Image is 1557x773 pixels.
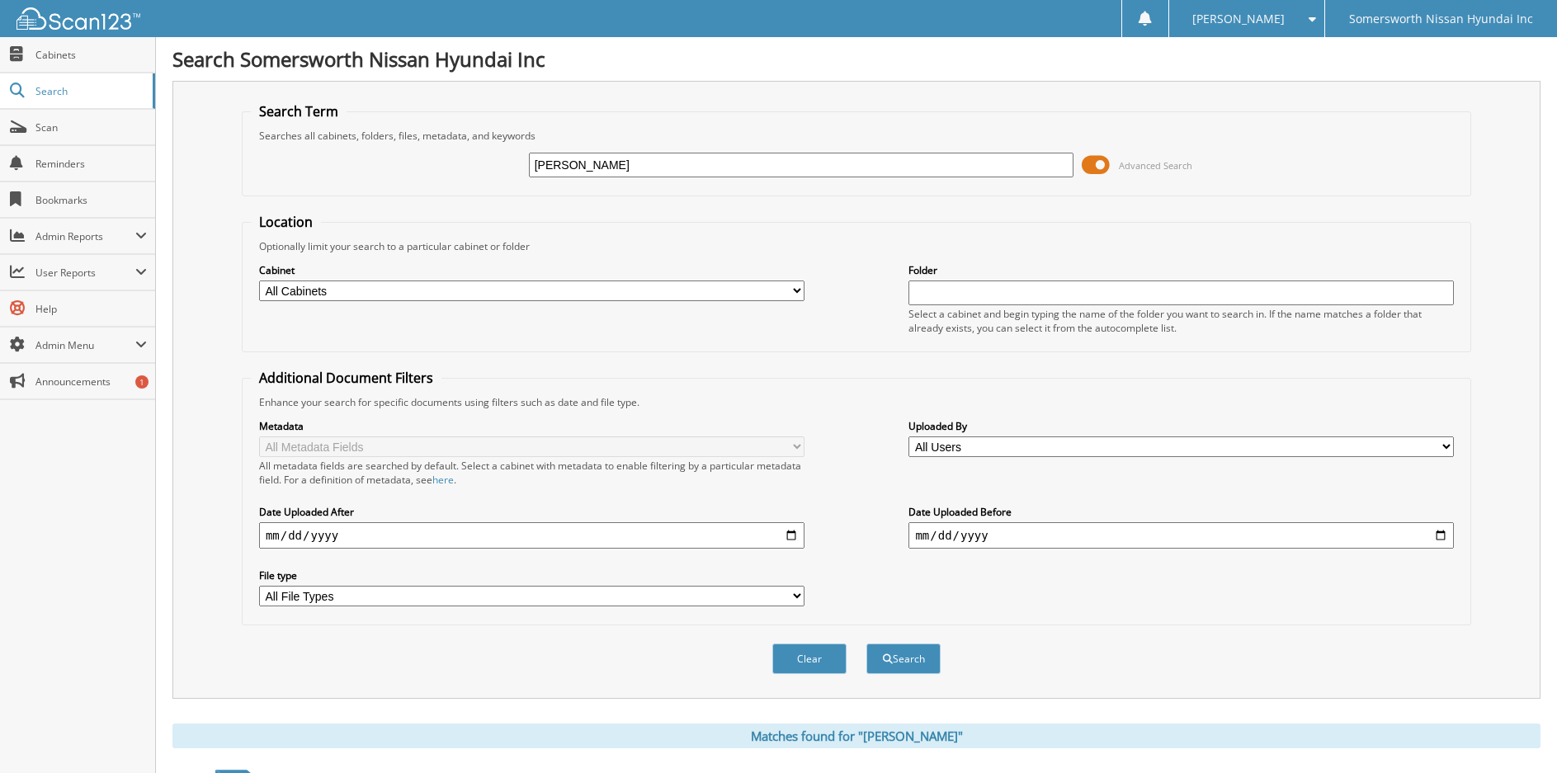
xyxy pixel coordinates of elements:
[135,375,149,389] div: 1
[259,568,804,582] label: File type
[251,395,1462,409] div: Enhance your search for specific documents using filters such as date and file type.
[1192,14,1285,24] span: [PERSON_NAME]
[35,229,135,243] span: Admin Reports
[251,369,441,387] legend: Additional Document Filters
[772,643,847,674] button: Clear
[1349,14,1533,24] span: Somersworth Nissan Hyundai Inc
[35,338,135,352] span: Admin Menu
[259,505,804,519] label: Date Uploaded After
[35,266,135,280] span: User Reports
[35,193,147,207] span: Bookmarks
[259,459,804,487] div: All metadata fields are searched by default. Select a cabinet with metadata to enable filtering b...
[35,84,144,98] span: Search
[432,473,454,487] a: here
[35,302,147,316] span: Help
[35,120,147,134] span: Scan
[35,375,147,389] span: Announcements
[908,505,1454,519] label: Date Uploaded Before
[35,157,147,171] span: Reminders
[251,102,347,120] legend: Search Term
[251,213,321,231] legend: Location
[259,522,804,549] input: start
[908,419,1454,433] label: Uploaded By
[259,419,804,433] label: Metadata
[251,239,1462,253] div: Optionally limit your search to a particular cabinet or folder
[1119,159,1192,172] span: Advanced Search
[172,724,1540,748] div: Matches found for "[PERSON_NAME]"
[908,263,1454,277] label: Folder
[17,7,140,30] img: scan123-logo-white.svg
[866,643,941,674] button: Search
[259,263,804,277] label: Cabinet
[908,307,1454,335] div: Select a cabinet and begin typing the name of the folder you want to search in. If the name match...
[35,48,147,62] span: Cabinets
[251,129,1462,143] div: Searches all cabinets, folders, files, metadata, and keywords
[172,45,1540,73] h1: Search Somersworth Nissan Hyundai Inc
[908,522,1454,549] input: end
